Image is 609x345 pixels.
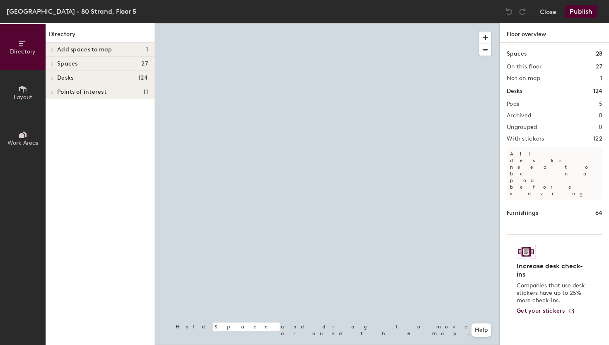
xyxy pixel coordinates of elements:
a: Get your stickers [517,308,575,315]
span: Desks [57,75,73,81]
span: 11 [143,89,148,95]
button: Help [471,323,491,337]
span: Get your stickers [517,307,565,314]
h2: 122 [593,136,602,142]
span: Directory [10,48,36,55]
span: Spaces [57,61,78,67]
h1: 124 [593,87,602,96]
div: [GEOGRAPHIC_DATA] - 80 Strand, Floor 5 [7,6,136,17]
h2: Not on map [507,75,540,82]
span: Layout [14,94,32,101]
h1: 64 [595,209,602,218]
h1: Spaces [507,49,527,58]
h2: Archived [507,112,531,119]
button: Publish [565,5,597,18]
p: All desks need to be in a pod before saving [507,147,602,200]
h1: 28 [596,49,602,58]
h2: 0 [599,124,602,131]
img: Sticker logo [517,245,536,259]
h1: Desks [507,87,522,96]
img: Undo [505,7,513,16]
p: Companies that use desk stickers have up to 25% more check-ins. [517,282,587,304]
span: Add spaces to map [57,46,112,53]
span: 124 [138,75,148,81]
span: Points of interest [57,89,106,95]
h2: 1 [600,75,602,82]
h2: With stickers [507,136,544,142]
h2: 5 [599,101,602,107]
h2: Ungrouped [507,124,537,131]
h1: Furnishings [507,209,538,218]
h1: Floor overview [500,23,609,43]
h2: On this floor [507,63,542,70]
button: Close [540,5,556,18]
h2: 27 [596,63,602,70]
span: 1 [146,46,148,53]
h2: 0 [599,112,602,119]
span: Work Areas [7,139,38,146]
h1: Directory [46,30,155,43]
img: Redo [518,7,527,16]
span: 27 [141,61,148,67]
h2: Pods [507,101,519,107]
h4: Increase desk check-ins [517,262,587,279]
